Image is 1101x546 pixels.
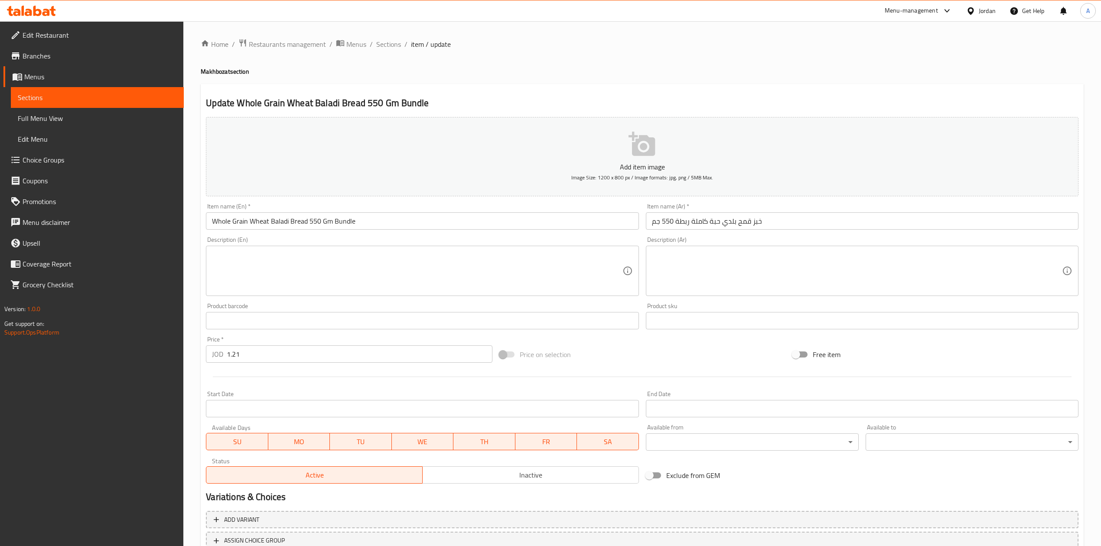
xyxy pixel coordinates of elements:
[411,39,451,49] span: item / update
[333,435,388,448] span: TU
[201,67,1084,76] h4: Makhbozat section
[23,175,177,186] span: Coupons
[206,312,638,329] input: Please enter product barcode
[457,435,512,448] span: TH
[515,433,577,450] button: FR
[212,349,223,359] p: JOD
[206,212,638,230] input: Enter name En
[3,233,184,253] a: Upsell
[376,39,401,49] a: Sections
[426,469,635,481] span: Inactive
[23,259,177,269] span: Coverage Report
[866,433,1078,451] div: ​
[3,66,184,87] a: Menus
[224,514,259,525] span: Add variant
[268,433,330,450] button: MO
[3,149,184,170] a: Choice Groups
[666,470,720,481] span: Exclude from GEM
[404,39,407,49] li: /
[11,129,184,149] a: Edit Menu
[336,39,366,50] a: Menus
[571,172,713,182] span: Image Size: 1200 x 800 px / Image formats: jpg, png / 5MB Max.
[519,435,574,448] span: FR
[18,92,177,103] span: Sections
[201,39,228,49] a: Home
[206,97,1078,110] h2: Update Whole Grain Wheat Baladi Bread 550 Gm Bundle
[3,212,184,233] a: Menu disclaimer
[11,87,184,108] a: Sections
[580,435,635,448] span: SA
[646,212,1078,230] input: Enter name Ar
[210,435,264,448] span: SU
[224,535,285,546] span: ASSIGN CHOICE GROUP
[27,303,40,315] span: 1.0.0
[370,39,373,49] li: /
[23,238,177,248] span: Upsell
[232,39,235,49] li: /
[4,327,59,338] a: Support.OpsPlatform
[3,25,184,45] a: Edit Restaurant
[577,433,639,450] button: SA
[1086,6,1090,16] span: A
[453,433,515,450] button: TH
[23,51,177,61] span: Branches
[329,39,332,49] li: /
[646,312,1078,329] input: Please enter product sku
[24,71,177,82] span: Menus
[23,196,177,207] span: Promotions
[646,433,859,451] div: ​
[206,511,1078,529] button: Add variant
[23,279,177,290] span: Grocery Checklist
[422,466,639,484] button: Inactive
[23,30,177,40] span: Edit Restaurant
[206,117,1078,196] button: Add item imageImage Size: 1200 x 800 px / Image formats: jpg, png / 5MB Max.
[885,6,938,16] div: Menu-management
[3,191,184,212] a: Promotions
[392,433,454,450] button: WE
[23,217,177,227] span: Menu disclaimer
[979,6,996,16] div: Jordan
[206,491,1078,504] h2: Variations & Choices
[395,435,450,448] span: WE
[272,435,327,448] span: MO
[330,433,392,450] button: TU
[346,39,366,49] span: Menus
[219,162,1065,172] p: Add item image
[249,39,326,49] span: Restaurants management
[3,45,184,66] a: Branches
[3,170,184,191] a: Coupons
[520,349,571,360] span: Price on selection
[11,108,184,129] a: Full Menu View
[3,274,184,295] a: Grocery Checklist
[201,39,1084,50] nav: breadcrumb
[23,155,177,165] span: Choice Groups
[227,345,492,363] input: Please enter price
[206,433,268,450] button: SU
[18,134,177,144] span: Edit Menu
[3,253,184,274] a: Coverage Report
[4,318,44,329] span: Get support on:
[813,349,840,360] span: Free item
[210,469,419,481] span: Active
[206,466,423,484] button: Active
[18,113,177,123] span: Full Menu View
[4,303,26,315] span: Version:
[238,39,326,50] a: Restaurants management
